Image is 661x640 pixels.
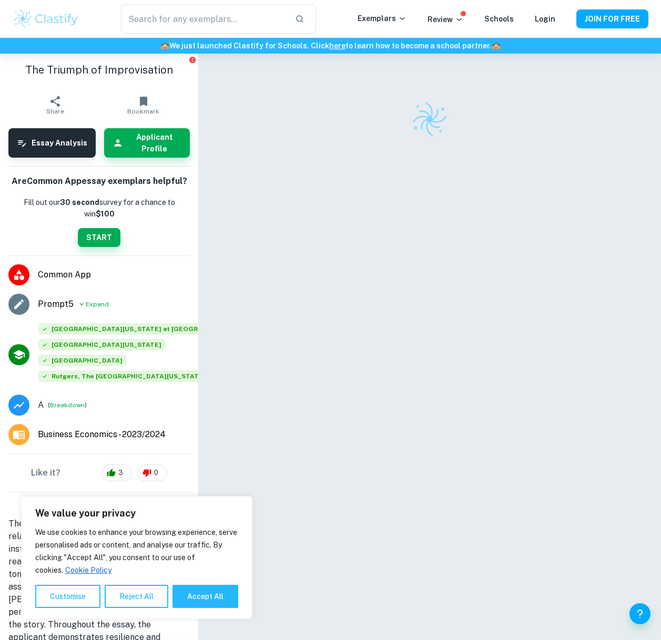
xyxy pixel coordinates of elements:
[99,90,188,120] button: Bookmark
[629,603,650,624] button: Help and Feedback
[121,4,286,34] input: Search for any exemplars...
[38,298,74,311] a: Prompt5
[172,585,238,608] button: Accept All
[428,14,463,25] p: Review
[78,298,109,311] button: Expand
[11,90,99,120] button: Share
[38,298,74,311] span: Prompt 5
[48,400,87,410] span: ( )
[329,42,345,50] a: here
[38,355,127,370] div: Accepted: Boston College
[65,565,112,575] a: Cookie Policy
[38,370,210,386] div: Accepted: Rutgers, The State University of New Jersey
[484,15,514,23] a: Schools
[410,99,450,140] img: Clastify logo
[148,468,164,478] span: 0
[31,467,60,479] h6: Like it?
[188,56,196,64] button: Report issue
[38,339,166,350] span: [GEOGRAPHIC_DATA][US_STATE]
[104,128,190,158] button: Applicant Profile
[96,210,115,218] strong: $100
[8,197,190,220] p: Fill out our survey for a chance to win
[38,323,247,339] div: Accepted: University of Maryland at College Park
[38,323,247,335] span: [GEOGRAPHIC_DATA][US_STATE] at [GEOGRAPHIC_DATA]
[13,8,79,29] img: Clastify logo
[101,464,132,481] div: 3
[105,585,168,608] button: Reject All
[50,400,85,410] button: Breakdown
[38,370,210,382] span: Rutgers, The [GEOGRAPHIC_DATA][US_STATE]
[127,108,159,115] span: Bookmark
[8,62,190,78] h1: The Triumph of Improvisation
[160,42,169,50] span: 🏫
[21,496,252,619] div: We value your privacy
[8,501,190,513] h6: Admission officer's summary
[46,108,64,115] span: Share
[535,15,555,23] a: Login
[38,269,190,281] span: Common App
[35,507,238,520] p: We value your privacy
[12,175,187,188] h6: Are Common App essay exemplars helpful?
[492,42,501,50] span: 🏫
[38,428,166,441] span: Business Economics - 2023/2024
[38,355,127,366] span: [GEOGRAPHIC_DATA]
[86,300,109,309] span: Expand
[127,131,181,154] h6: Applicant Profile
[358,13,406,24] p: Exemplars
[32,137,87,149] h6: Essay Analysis
[38,339,166,355] div: Accepted: University of Virginia
[113,468,129,478] span: 3
[35,585,100,608] button: Customise
[60,198,99,207] b: 30 second
[78,228,120,247] button: START
[137,464,167,481] div: 0
[38,399,44,411] p: Grade
[2,40,659,51] h6: We just launched Clastify for Schools. Click to learn how to become a school partner.
[38,428,174,441] a: Major and Application Year
[8,128,96,158] button: Essay Analysis
[35,526,238,576] p: We use cookies to enhance your browsing experience, serve personalised ads or content, and analys...
[576,9,648,28] button: JOIN FOR FREE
